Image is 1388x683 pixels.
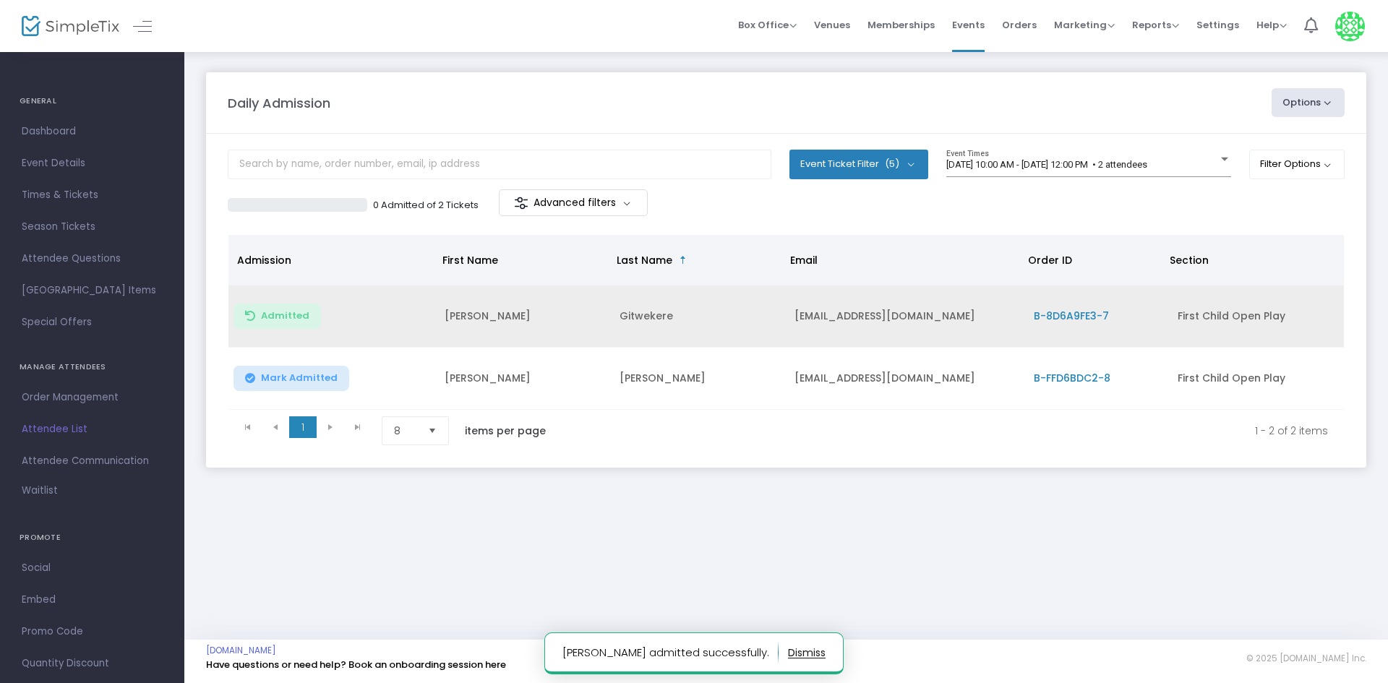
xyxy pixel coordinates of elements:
span: Order ID [1028,253,1072,267]
span: Attendee Communication [22,452,163,471]
span: Social [22,559,163,577]
span: Page 1 [289,416,317,438]
button: Mark Admitted [234,366,349,391]
td: [PERSON_NAME] [611,348,786,410]
td: Gitwekere [611,285,786,348]
span: Attendee Questions [22,249,163,268]
span: Waitlist [22,484,58,498]
kendo-pager-info: 1 - 2 of 2 items [576,416,1328,445]
p: [PERSON_NAME] admitted successfully. [562,641,779,664]
td: First Child Open Play [1169,348,1345,410]
span: Section [1170,253,1209,267]
span: Last Name [617,253,672,267]
span: 8 [394,424,416,438]
span: B-8D6A9FE3-7 [1034,309,1109,323]
span: Sortable [677,254,689,266]
span: Admitted [261,310,309,322]
td: [EMAIL_ADDRESS][DOMAIN_NAME] [786,285,1025,348]
span: Venues [814,7,850,43]
div: Data table [228,235,1344,410]
span: [GEOGRAPHIC_DATA] Items [22,281,163,300]
span: Times & Tickets [22,186,163,205]
span: Events [952,7,985,43]
button: Event Ticket Filter(5) [789,150,928,179]
h4: GENERAL [20,87,165,116]
span: Reports [1132,18,1179,32]
span: Event Details [22,154,163,173]
span: [DATE] 10:00 AM - [DATE] 12:00 PM • 2 attendees [946,159,1147,170]
p: 0 Admitted of 2 Tickets [373,198,479,212]
span: (5) [885,158,899,170]
td: [PERSON_NAME] [436,285,611,348]
m-panel-title: Daily Admission [228,93,330,113]
input: Search by name, order number, email, ip address [228,150,771,179]
span: Promo Code [22,622,163,641]
span: Special Offers [22,313,163,332]
span: Settings [1196,7,1239,43]
td: First Child Open Play [1169,285,1345,348]
span: First Name [442,253,498,267]
span: Marketing [1054,18,1115,32]
button: Select [422,417,442,444]
button: dismiss [788,641,826,664]
a: [DOMAIN_NAME] [206,645,276,656]
span: Admission [237,253,291,267]
h4: PROMOTE [20,523,165,552]
a: Have questions or need help? Book an onboarding session here [206,658,506,671]
img: filter [514,196,528,210]
span: B-FFD6BDC2-8 [1034,371,1110,385]
span: Orders [1002,7,1037,43]
span: © 2025 [DOMAIN_NAME] Inc. [1246,653,1366,664]
td: [PERSON_NAME] [436,348,611,410]
button: Admitted [234,304,321,329]
span: Attendee List [22,420,163,439]
span: Season Tickets [22,218,163,236]
span: Help [1256,18,1287,32]
label: items per page [465,424,546,438]
button: Options [1272,88,1345,117]
h4: MANAGE ATTENDEES [20,353,165,382]
m-button: Advanced filters [499,189,648,216]
td: [EMAIL_ADDRESS][DOMAIN_NAME] [786,348,1025,410]
span: Email [790,253,818,267]
span: Dashboard [22,122,163,141]
span: Box Office [738,18,797,32]
span: Order Management [22,388,163,407]
button: Filter Options [1249,150,1345,179]
span: Embed [22,590,163,609]
span: Mark Admitted [261,372,338,384]
span: Memberships [867,7,935,43]
span: Quantity Discount [22,654,163,673]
